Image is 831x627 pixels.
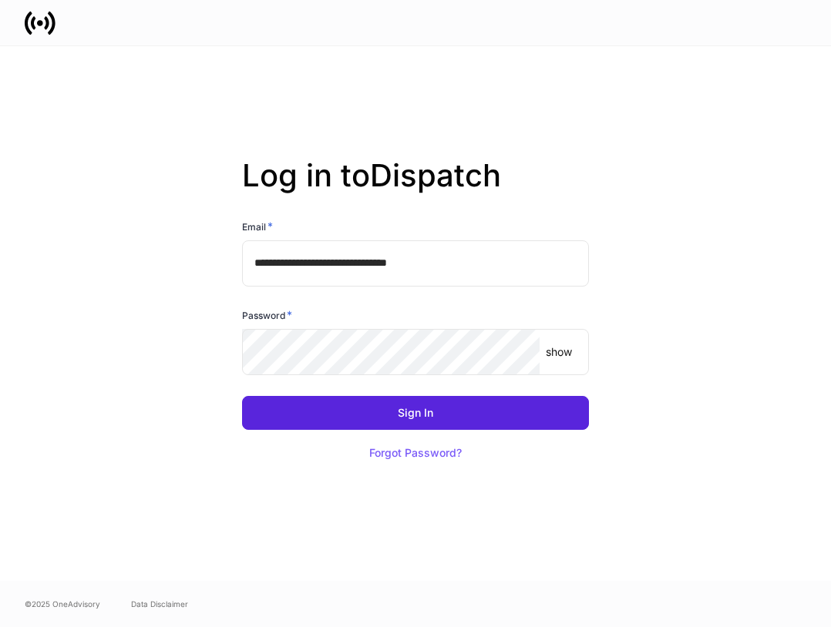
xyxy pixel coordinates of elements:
h6: Email [242,219,273,234]
h2: Log in to Dispatch [242,157,589,219]
button: Sign In [242,396,589,430]
p: show [546,344,572,360]
div: Sign In [398,407,433,418]
div: Forgot Password? [369,448,462,458]
span: © 2025 OneAdvisory [25,598,100,610]
a: Data Disclaimer [131,598,188,610]
h6: Password [242,307,292,323]
button: Forgot Password? [350,436,481,470]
